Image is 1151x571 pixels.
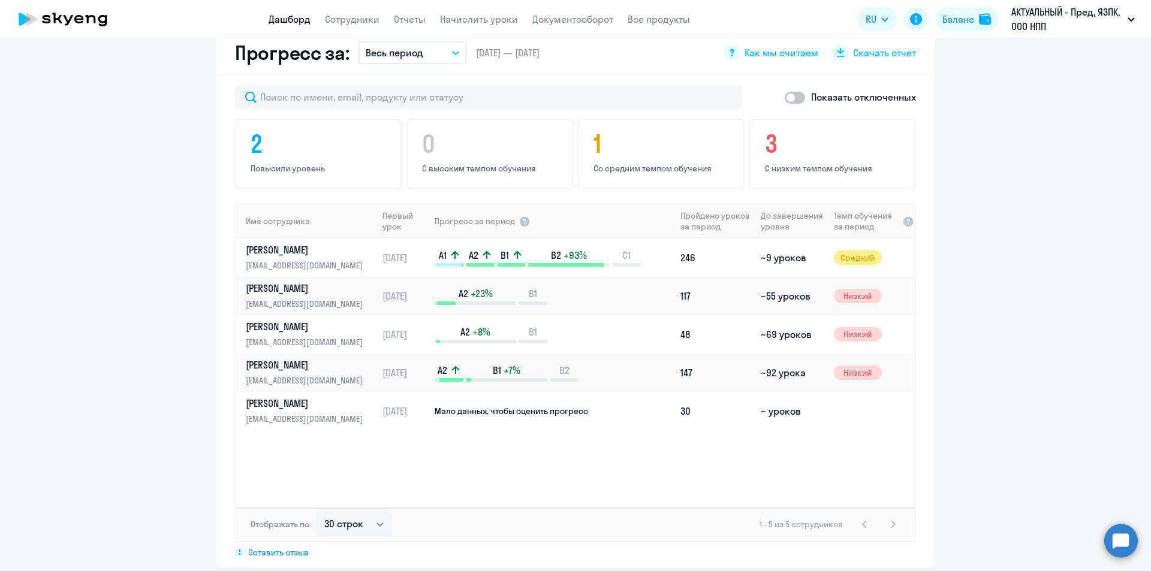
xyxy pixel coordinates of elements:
td: 30 [676,392,756,430]
h4: 2 [251,129,390,158]
td: ~ уроков [756,392,828,430]
a: [PERSON_NAME][EMAIL_ADDRESS][DOMAIN_NAME] [246,320,377,349]
span: Как мы считаем [745,46,818,59]
span: A1 [439,249,447,262]
td: ~69 уроков [756,315,828,354]
span: Прогресс за период [435,216,515,226]
th: Имя сотрудника [236,204,378,238]
a: Документооборот [532,13,613,25]
td: ~92 урока [756,354,828,392]
span: Средний [834,250,882,265]
p: [EMAIL_ADDRESS][DOMAIN_NAME] [246,412,369,425]
td: [DATE] [378,238,433,277]
span: Низкий [834,327,882,342]
th: Пройдено уроков за период [676,204,756,238]
p: [PERSON_NAME] [246,243,369,256]
a: Начислить уроки [440,13,518,25]
span: B1 [529,325,537,339]
button: RU [857,7,897,31]
span: RU [866,12,876,26]
p: [EMAIL_ADDRESS][DOMAIN_NAME] [246,297,369,310]
p: [PERSON_NAME] [246,397,369,410]
span: B2 [559,364,570,377]
span: B1 [493,364,501,377]
span: Темп обучения за период [834,210,899,232]
p: [PERSON_NAME] [246,282,369,295]
span: [DATE] — [DATE] [476,46,540,59]
span: A2 [460,325,470,339]
h4: 1 [593,129,733,158]
td: ~55 уроков [756,277,828,315]
span: +8% [472,325,490,339]
span: 1 - 5 из 5 сотрудников [760,519,843,530]
td: [DATE] [378,392,433,430]
td: [DATE] [378,315,433,354]
a: [PERSON_NAME][EMAIL_ADDRESS][DOMAIN_NAME] [246,282,377,310]
td: 147 [676,354,756,392]
p: [EMAIL_ADDRESS][DOMAIN_NAME] [246,336,369,349]
button: Балансbalance [935,7,998,31]
p: АКТУАЛЬНЫЙ - Пред, ЯЗПК, ООО НПП [1011,5,1123,34]
p: Весь период [366,46,423,60]
span: A2 [438,364,447,377]
a: Все продукты [628,13,690,25]
button: АКТУАЛЬНЫЙ - Пред, ЯЗПК, ООО НПП [1005,5,1141,34]
div: Баланс [942,12,974,26]
a: [PERSON_NAME][EMAIL_ADDRESS][DOMAIN_NAME] [246,397,377,425]
a: [PERSON_NAME][EMAIL_ADDRESS][DOMAIN_NAME] [246,358,377,387]
span: Скачать отчет [853,46,916,59]
p: [EMAIL_ADDRESS][DOMAIN_NAME] [246,374,369,387]
button: Весь период [358,41,466,64]
th: Первый урок [378,204,433,238]
td: 48 [676,315,756,354]
p: [PERSON_NAME] [246,358,369,371]
span: Мало данных, чтобы оценить прогресс [435,406,588,416]
input: Поиск по имени, email, продукту или статусу [235,85,742,109]
span: Отображать по: [251,519,311,530]
a: Дашборд [269,13,311,25]
a: Сотрудники [325,13,379,25]
span: A2 [459,287,468,300]
span: C1 [622,249,631,262]
h4: 3 [765,129,904,158]
span: +93% [564,249,587,262]
td: 117 [676,277,756,315]
img: balance [979,13,991,25]
span: B1 [529,287,537,300]
p: Показать отключенных [811,90,916,104]
span: +23% [471,287,493,300]
th: До завершения уровня [756,204,828,238]
p: Со средним темпом обучения [593,163,733,174]
a: [PERSON_NAME][EMAIL_ADDRESS][DOMAIN_NAME] [246,243,377,272]
a: Отчеты [394,13,426,25]
td: 246 [676,238,756,277]
p: [EMAIL_ADDRESS][DOMAIN_NAME] [246,259,369,272]
span: B1 [501,249,509,262]
p: С низким темпом обучения [765,163,904,174]
p: [PERSON_NAME] [246,320,369,333]
td: [DATE] [378,277,433,315]
span: A2 [469,249,478,262]
span: Оставить отзыв [248,547,309,558]
span: Низкий [834,289,882,303]
span: +7% [504,364,520,377]
td: ~9 уроков [756,238,828,277]
td: [DATE] [378,354,433,392]
span: B2 [551,249,561,262]
p: Повысили уровень [251,163,390,174]
span: Низкий [834,365,882,380]
h2: Прогресс за: [235,41,349,65]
